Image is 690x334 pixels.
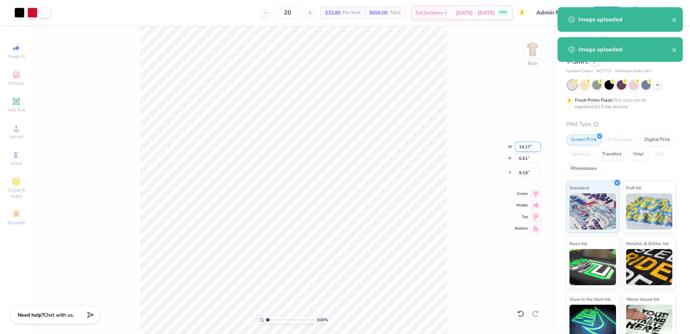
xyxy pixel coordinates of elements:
[8,80,24,86] span: Designs
[626,295,659,303] span: Water based Ink
[316,317,328,323] span: 100 %
[515,214,528,219] span: Top
[566,149,595,160] div: Applique
[597,68,612,74] span: # C1717
[566,134,601,145] div: Screen Print
[11,160,22,166] span: Greek
[515,203,528,208] span: Middle
[566,68,593,74] span: Comfort Colors
[575,97,664,110] div: This color can be expedited for 5 day delivery.
[8,53,25,59] span: Image AI
[575,97,613,103] strong: Fresh Prints Flash:
[569,184,589,192] span: Standard
[578,45,672,54] div: Image uploaded
[569,240,587,247] span: Neon Ink
[626,240,669,247] span: Metallic & Glitter Ink
[9,134,23,140] span: Upload
[569,193,616,230] img: Standard
[325,9,341,17] span: $32.80
[615,68,651,74] span: Minimum Order: 24 +
[626,193,673,230] img: Puff Ink
[651,149,668,160] div: Foil
[8,220,25,226] span: Decorate
[569,295,611,303] span: Glow in the Dark Ink
[628,149,648,160] div: Vinyl
[274,6,302,19] input: – –
[343,9,361,17] span: Per Item
[4,187,29,199] span: Clipart & logos
[525,42,540,56] img: Back
[578,15,672,24] div: Image uploaded
[18,312,44,318] strong: Need help?
[597,149,626,160] div: Transfers
[515,191,528,196] span: Center
[456,9,495,17] span: [DATE] - [DATE]
[640,134,675,145] div: Digital Print
[626,184,641,192] span: Puff Ink
[44,312,74,318] span: Chat with us.
[499,10,507,15] span: FREE
[672,15,677,24] button: close
[566,163,601,174] div: Rhinestones
[569,249,616,285] img: Neon Ink
[415,9,443,17] span: Est. Delivery
[603,134,638,145] div: Embroidery
[369,9,388,17] span: $656.00
[531,5,584,20] input: Untitled Design
[8,107,25,113] span: Add Text
[626,249,673,285] img: Metallic & Glitter Ink
[672,45,677,54] button: close
[390,9,401,17] span: Total
[566,120,676,128] div: Print Type
[515,226,528,231] span: Bottom
[528,60,537,67] div: Back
